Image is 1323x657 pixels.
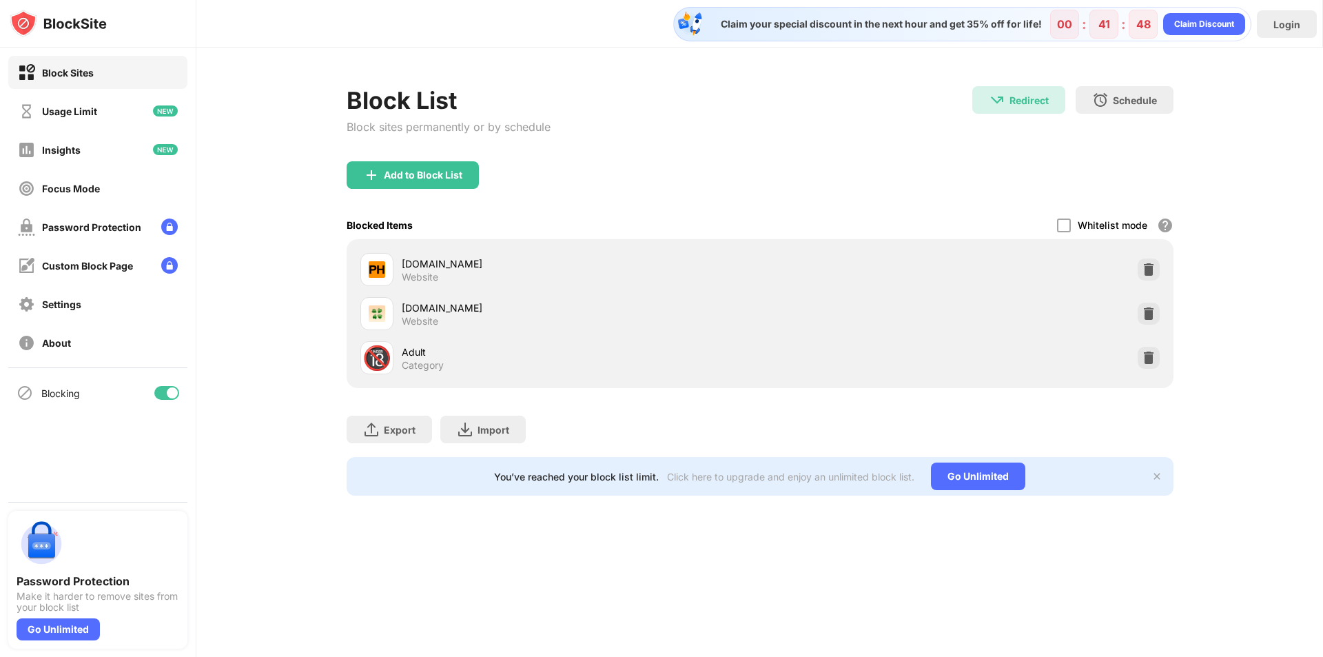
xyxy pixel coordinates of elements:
div: Go Unlimited [17,618,100,640]
div: Block List [347,86,551,114]
div: Whitelist mode [1078,219,1147,231]
div: Redirect [1009,94,1049,106]
div: Claim Discount [1174,17,1234,31]
div: Usage Limit [42,105,97,117]
div: About [42,337,71,349]
div: [DOMAIN_NAME] [402,256,760,271]
div: Click here to upgrade and enjoy an unlimited block list. [667,471,914,483]
div: Focus Mode [42,183,100,194]
div: Password Protection [42,221,141,233]
div: Password Protection [17,574,179,588]
div: Block sites permanently or by schedule [347,120,551,134]
div: Blocked Items [347,219,413,231]
div: 41 [1098,17,1110,31]
div: [DOMAIN_NAME] [402,301,760,315]
div: Add to Block List [384,170,462,181]
div: Schedule [1113,94,1157,106]
img: time-usage-off.svg [18,103,35,120]
div: Make it harder to remove sites from your block list [17,591,179,613]
div: Login [1273,19,1300,30]
div: Import [478,424,509,436]
img: settings-off.svg [18,296,35,313]
div: Category [402,359,444,372]
div: Adult [402,345,760,359]
img: favicons [369,261,385,278]
div: Go Unlimited [931,463,1025,490]
img: lock-menu.svg [161,257,178,274]
div: Export [384,424,416,436]
div: Custom Block Page [42,260,133,272]
div: Blocking [41,387,80,399]
img: block-on.svg [18,64,35,81]
img: about-off.svg [18,334,35,352]
div: Website [402,271,438,283]
div: Block Sites [42,67,94,79]
img: lock-menu.svg [161,219,178,235]
div: Insights [42,144,81,156]
div: You’ve reached your block list limit. [494,471,659,483]
img: new-icon.svg [153,105,178,117]
img: blocking-icon.svg [17,385,33,401]
img: password-protection-off.svg [18,219,35,236]
div: 🔞 [362,344,391,372]
div: 00 [1057,17,1072,31]
div: 48 [1136,17,1151,31]
img: logo-blocksite.svg [10,10,107,37]
div: Settings [42,299,81,310]
img: specialOfferDiscount.svg [677,10,704,38]
div: Website [402,315,438,327]
img: customize-block-page-off.svg [18,257,35,274]
img: insights-off.svg [18,141,35,159]
div: : [1079,13,1089,35]
img: push-password-protection.svg [17,519,66,569]
div: : [1118,13,1129,35]
img: favicons [369,305,385,322]
img: new-icon.svg [153,144,178,155]
img: x-button.svg [1151,471,1162,482]
div: Claim your special discount in the next hour and get 35% off for life! [712,18,1042,30]
img: focus-off.svg [18,180,35,197]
